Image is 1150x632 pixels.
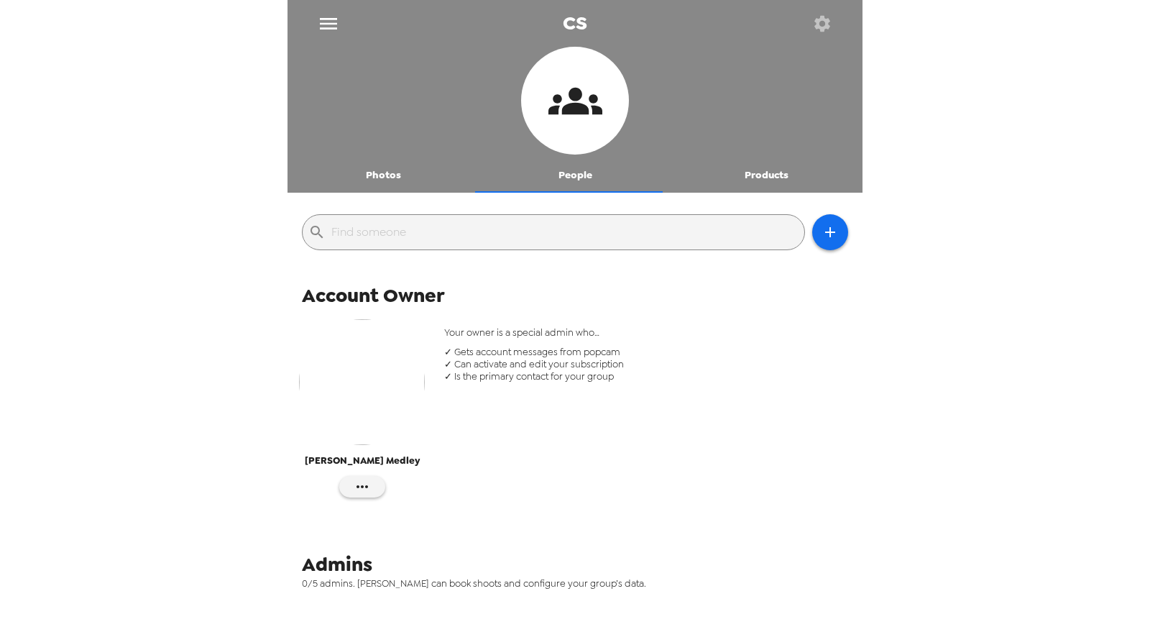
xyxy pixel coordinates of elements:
[444,346,849,358] span: ✓ Gets account messages from popcam
[305,452,420,469] span: [PERSON_NAME] Medley
[444,370,849,383] span: ✓ Is the primary contact for your group
[331,221,799,244] input: Find someone
[287,158,479,193] button: Photos
[444,326,849,339] span: Your owner is a special admin who…
[444,358,849,370] span: ✓ Can activate and edit your subscription
[671,158,862,193] button: Products
[563,14,587,33] span: CS
[302,577,859,590] span: 0/5 admins. [PERSON_NAME] can book shoots and configure your group’s data.
[302,551,372,577] span: Admins
[302,283,445,308] span: Account Owner
[479,158,671,193] button: People
[299,319,425,476] button: [PERSON_NAME] Medley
